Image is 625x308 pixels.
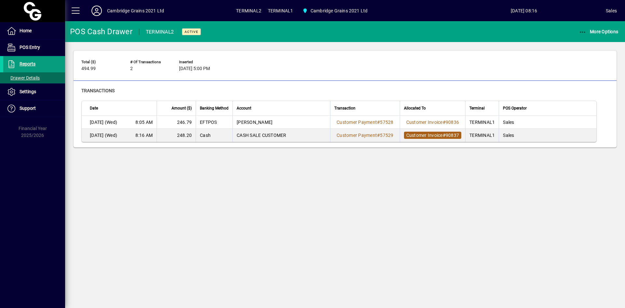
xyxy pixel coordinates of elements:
[107,6,164,16] div: Cambridge Grains 2021 Ltd
[311,6,368,16] span: Cambridge Grains 2021 Ltd
[3,84,65,100] a: Settings
[579,29,618,34] span: More Options
[334,119,396,126] a: Customer Payment#57528
[157,116,196,129] td: 246.79
[135,132,153,139] span: 8:16 AM
[130,60,169,64] span: # of Transactions
[146,27,174,37] div: TERMINAL2
[20,28,32,33] span: Home
[380,120,393,125] span: 57528
[446,120,459,125] span: 90836
[200,105,229,112] span: Banking Method
[465,116,499,129] td: TERMINAL1
[90,119,117,125] span: [DATE] (Wed)
[20,45,40,50] span: POS Entry
[499,116,596,129] td: Sales
[185,30,198,34] span: Active
[179,60,218,64] span: Inserted
[196,116,232,129] td: EFTPOS
[406,133,443,138] span: Customer Invoice
[157,129,196,142] td: 248.20
[3,72,65,83] a: Drawer Details
[90,132,117,139] span: [DATE] (Wed)
[7,75,40,81] span: Drawer Details
[90,105,98,112] span: Date
[465,129,499,142] td: TERMINAL1
[334,132,396,139] a: Customer Payment#57529
[236,6,261,16] span: TERMINAL2
[446,133,459,138] span: 90837
[179,66,210,71] span: [DATE] 5:00 PM
[299,5,370,17] span: Cambridge Grains 2021 Ltd
[70,26,132,37] div: POS Cash Drawer
[606,6,617,16] div: Sales
[130,66,133,71] span: 2
[3,100,65,117] a: Support
[334,105,355,112] span: Transaction
[20,61,35,66] span: Reports
[20,89,36,94] span: Settings
[406,120,443,125] span: Customer Invoice
[3,39,65,56] a: POS Entry
[196,129,232,142] td: Cash
[377,120,380,125] span: #
[503,105,527,112] span: POS Operator
[337,120,377,125] span: Customer Payment
[81,66,96,71] span: 494.99
[404,119,462,126] a: Customer Invoice#90836
[86,5,107,17] button: Profile
[20,106,36,111] span: Support
[499,129,596,142] td: Sales
[404,105,426,112] span: Allocated To
[380,133,393,138] span: 57529
[337,133,377,138] span: Customer Payment
[3,23,65,39] a: Home
[232,129,330,142] td: CASH SALE CUSTOMER
[268,6,293,16] span: TERMINAL1
[404,132,462,139] a: Customer Invoice#90837
[443,120,446,125] span: #
[81,88,115,93] span: Transactions
[377,133,380,138] span: #
[577,26,620,37] button: More Options
[81,60,120,64] span: Total ($)
[442,6,606,16] span: [DATE] 08:16
[232,116,330,129] td: [PERSON_NAME]
[135,119,153,125] span: 8:05 AM
[443,133,446,138] span: #
[172,105,192,112] span: Amount ($)
[469,105,485,112] span: Terminal
[237,105,251,112] span: Account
